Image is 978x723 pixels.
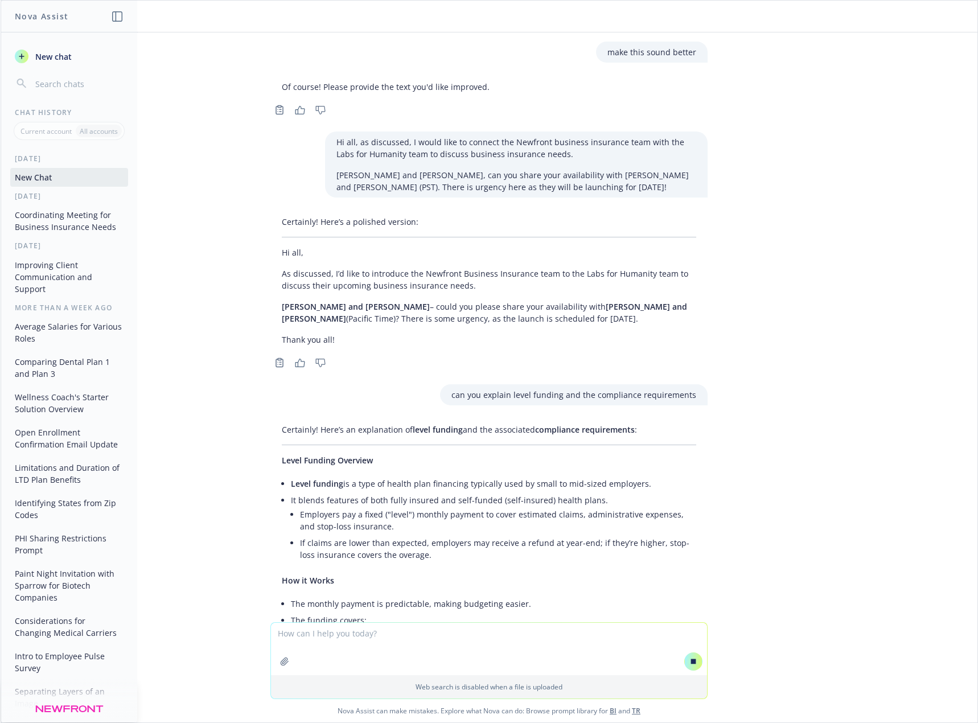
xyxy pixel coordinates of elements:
span: New chat [33,51,72,63]
p: Web search is disabled when a file is uploaded [278,682,700,692]
p: As discussed, I’d like to introduce the Newfront Business Insurance team to the Labs for Humanity... [282,268,696,291]
svg: Copy to clipboard [274,105,285,115]
button: Considerations for Changing Medical Carriers [10,611,128,642]
p: can you explain level funding and the compliance requirements [451,389,696,401]
svg: Copy to clipboard [274,358,285,368]
p: Hi all, as discussed, I would like to connect the Newfront business insurance team with the Labs ... [336,136,696,160]
button: Intro to Employee Pulse Survey [10,647,128,677]
li: It blends features of both fully insured and self-funded (self-insured) health plans. [291,492,696,565]
div: Chat History [1,108,137,117]
button: New Chat [10,168,128,187]
button: Open Enrollment Confirmation Email Update [10,423,128,454]
li: Employers pay a fixed ("level") monthly payment to cover estimated claims, administrative expense... [300,506,696,535]
p: Of course! Please provide the text you'd like improved. [282,81,490,93]
a: BI [610,706,617,716]
button: Thumbs down [311,355,330,371]
div: [DATE] [1,241,137,250]
button: Average Salaries for Various Roles [10,317,128,348]
div: [DATE] [1,191,137,201]
li: If claims are lower than expected, employers may receive a refund at year-end; if they’re higher,... [300,535,696,563]
p: Certainly! Here’s a polished version: [282,216,696,228]
span: [PERSON_NAME] and [PERSON_NAME] [282,301,430,312]
p: Hi all, [282,247,696,258]
p: All accounts [80,126,118,136]
span: Level Funding Overview [282,455,373,466]
p: [PERSON_NAME] and [PERSON_NAME], can you share your availability with [PERSON_NAME] and [PERSON_N... [336,169,696,193]
button: Identifying States from Zip Codes [10,494,128,524]
input: Search chats [33,76,124,92]
button: Coordinating Meeting for Business Insurance Needs [10,206,128,236]
h1: Nova Assist [15,10,68,22]
p: Thank you all! [282,334,696,346]
span: Level funding [291,478,343,489]
li: The funding covers: [291,612,696,678]
button: Comparing Dental Plan 1 and Plan 3 [10,352,128,383]
span: level funding [413,424,463,435]
p: Current account [20,126,72,136]
div: [DATE] [1,154,137,163]
li: is a type of health plan financing typically used by small to mid-sized employers. [291,475,696,492]
button: Wellness Coach's Starter Solution Overview [10,388,128,418]
span: Nova Assist can make mistakes. Explore what Nova can do: Browse prompt library for and [5,699,973,722]
p: make this sound better [607,46,696,58]
button: Thumbs down [311,102,330,118]
button: PHI Sharing Restrictions Prompt [10,529,128,560]
p: Certainly! Here’s an explanation of and the associated : [282,424,696,436]
li: The monthly payment is predictable, making budgeting easier. [291,595,696,612]
span: compliance requirements [535,424,635,435]
button: New chat [10,46,128,67]
p: – could you please share your availability with (Pacific Time)? There is some urgency, as the lau... [282,301,696,324]
button: Separating Layers of an Image [10,682,128,713]
button: Limitations and Duration of LTD Plan Benefits [10,458,128,489]
button: Paint Night Invitation with Sparrow for Biotech Companies [10,564,128,607]
span: How it Works [282,575,334,586]
a: TR [632,706,640,716]
div: More than a week ago [1,303,137,313]
button: Improving Client Communication and Support [10,256,128,298]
